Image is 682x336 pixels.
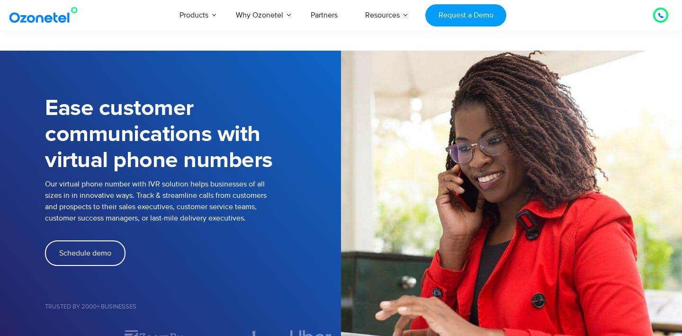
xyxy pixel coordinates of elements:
a: Schedule demo [45,240,126,266]
h5: Trusted by 2000+ Businesses [45,304,341,310]
span: Schedule demo [59,249,111,257]
p: Our virtual phone number with IVR solution helps businesses of all sizes in in innovative ways. T... [45,178,341,224]
a: Request a Demo [425,4,506,27]
h1: Ease customer communications with virtual phone numbers [45,96,341,174]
